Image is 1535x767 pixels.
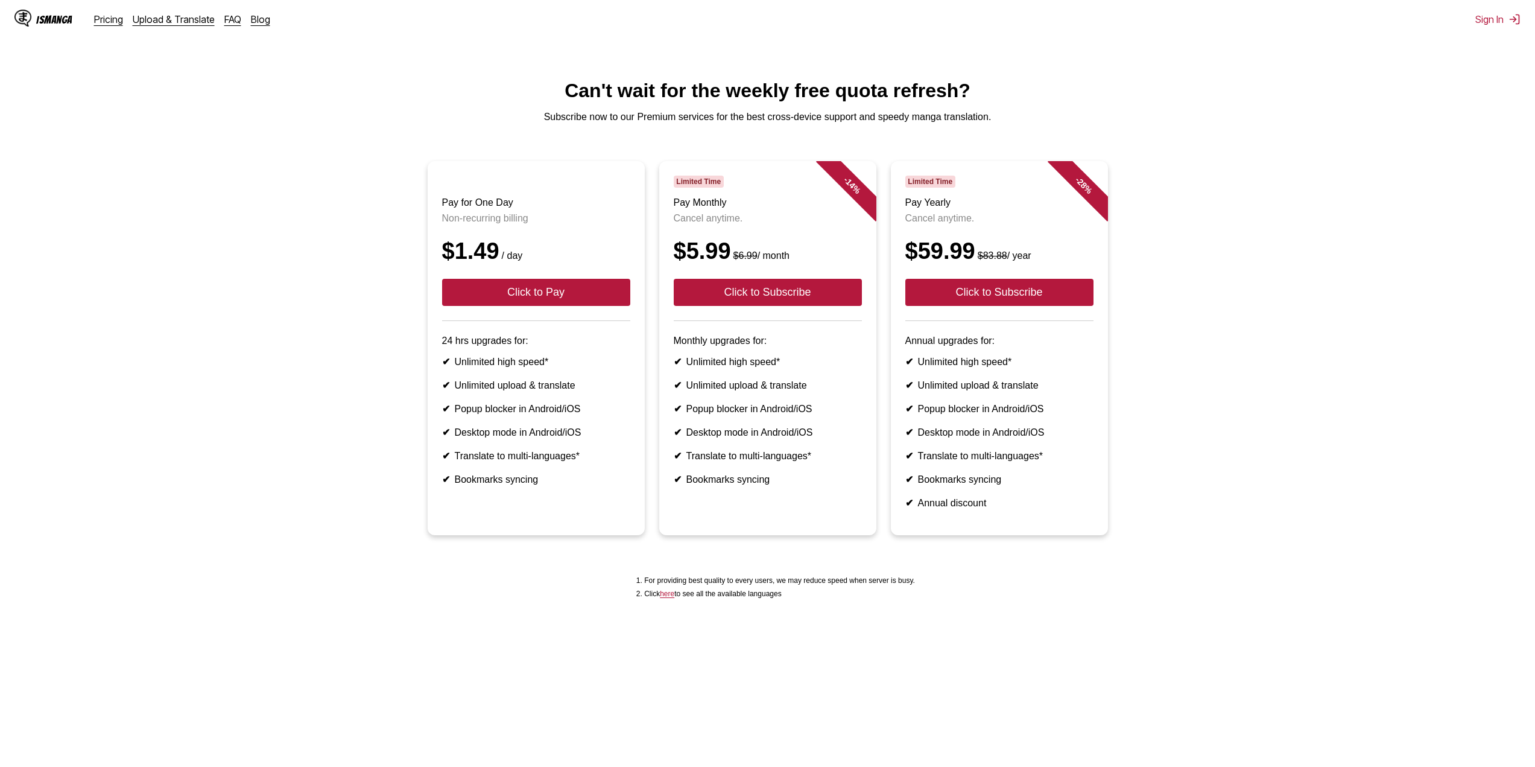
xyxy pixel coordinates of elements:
div: $1.49 [442,238,630,264]
b: ✔ [905,451,913,461]
small: / year [975,250,1031,261]
li: Annual discount [905,497,1093,509]
li: Unlimited upload & translate [442,380,630,391]
p: 24 hrs upgrades for: [442,336,630,346]
li: Bookmarks syncing [905,474,1093,485]
b: ✔ [442,451,450,461]
b: ✔ [442,404,450,414]
li: Translate to multi-languages* [905,450,1093,462]
b: ✔ [905,404,913,414]
div: - 28 % [1047,149,1119,221]
h3: Pay Yearly [905,197,1093,208]
li: For providing best quality to every users, we may reduce speed when server is busy. [644,576,915,585]
li: Translate to multi-languages* [442,450,630,462]
li: Unlimited high speed* [442,356,630,368]
li: Unlimited high speed* [674,356,862,368]
li: Bookmarks syncing [442,474,630,485]
h3: Pay Monthly [674,197,862,208]
button: Click to Pay [442,279,630,306]
b: ✔ [674,427,682,438]
b: ✔ [905,380,913,390]
li: Popup blocker in Android/iOS [905,403,1093,415]
a: Available languages [660,590,674,598]
b: ✔ [905,357,913,367]
b: ✔ [442,380,450,390]
a: Blog [251,13,270,25]
b: ✔ [674,404,682,414]
li: Unlimited high speed* [905,356,1093,368]
b: ✔ [905,427,913,438]
b: ✔ [905,498,913,508]
a: Upload & Translate [133,13,215,25]
li: Popup blocker in Android/iOS [442,403,630,415]
b: ✔ [442,427,450,438]
button: Click to Subscribe [674,279,862,306]
a: FAQ [224,13,241,25]
p: Monthly upgrades for: [674,336,862,346]
span: Limited Time [674,176,724,188]
small: / day [499,250,523,261]
li: Popup blocker in Android/iOS [674,403,862,415]
li: Bookmarks syncing [674,474,862,485]
div: IsManga [36,14,72,25]
h1: Can't wait for the weekly free quota refresh? [10,80,1525,102]
p: Non-recurring billing [442,213,630,224]
span: Limited Time [905,176,955,188]
a: Pricing [94,13,123,25]
img: IsManga Logo [14,10,31,27]
b: ✔ [674,380,682,390]
button: Sign In [1475,13,1521,25]
div: $5.99 [674,238,862,264]
a: IsManga LogoIsManga [14,10,94,29]
b: ✔ [442,474,450,485]
p: Cancel anytime. [905,213,1093,224]
b: ✔ [442,357,450,367]
li: Click to see all the available languages [644,590,915,598]
img: Sign out [1508,13,1521,25]
p: Cancel anytime. [674,213,862,224]
div: $59.99 [905,238,1093,264]
p: Annual upgrades for: [905,336,1093,346]
h3: Pay for One Day [442,197,630,208]
small: / month [731,250,790,261]
li: Unlimited upload & translate [905,380,1093,391]
b: ✔ [674,357,682,367]
li: Translate to multi-languages* [674,450,862,462]
li: Unlimited upload & translate [674,380,862,391]
button: Click to Subscribe [905,279,1093,306]
li: Desktop mode in Android/iOS [442,427,630,438]
b: ✔ [674,474,682,485]
div: - 14 % [815,149,888,221]
s: $83.88 [978,250,1007,261]
li: Desktop mode in Android/iOS [674,427,862,438]
s: $6.99 [733,250,758,261]
b: ✔ [674,451,682,461]
p: Subscribe now to our Premium services for the best cross-device support and speedy manga translat... [10,112,1525,123]
li: Desktop mode in Android/iOS [905,427,1093,438]
b: ✔ [905,474,913,485]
